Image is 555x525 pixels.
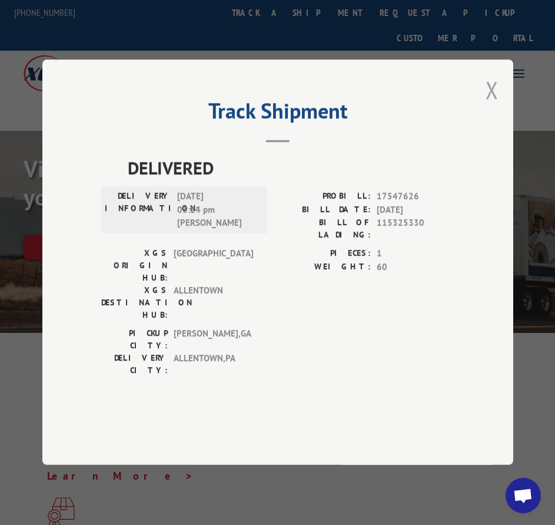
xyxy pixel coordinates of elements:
[101,285,168,322] label: XGS DESTINATION HUB:
[174,328,253,352] span: [PERSON_NAME] , GA
[174,285,253,322] span: ALLENTOWN
[377,260,454,274] span: 60
[128,155,454,181] span: DELIVERED
[377,217,454,242] span: 115325330
[278,247,371,261] label: PIECES:
[174,352,253,377] span: ALLENTOWN , PA
[177,190,257,230] span: [DATE] 03:24 pm [PERSON_NAME]
[101,352,168,377] label: DELIVERY CITY:
[101,328,168,352] label: PICKUP CITY:
[506,478,541,513] div: Open chat
[174,247,253,285] span: [GEOGRAPHIC_DATA]
[278,260,371,274] label: WEIGHT:
[278,203,371,217] label: BILL DATE:
[278,217,371,242] label: BILL OF LADING:
[377,190,454,204] span: 17547626
[101,247,168,285] label: XGS ORIGIN HUB:
[377,203,454,217] span: [DATE]
[486,74,498,105] button: Close modal
[101,103,454,125] h2: Track Shipment
[278,190,371,204] label: PROBILL:
[105,190,171,230] label: DELIVERY INFORMATION:
[377,247,454,261] span: 1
